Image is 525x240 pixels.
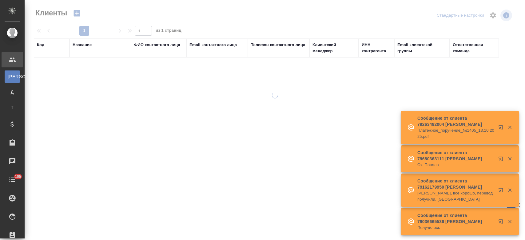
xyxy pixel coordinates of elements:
button: Открыть в новой вкладке [495,121,509,136]
div: ФИО контактного лица [134,42,180,48]
button: Закрыть [503,156,516,162]
div: ИНН контрагента [362,42,391,54]
div: Ответственная команда [453,42,496,54]
p: [PERSON_NAME], всё хорошо, перевод получили. [GEOGRAPHIC_DATA] [417,190,494,202]
p: Сообщение от клиента 79036665536 [PERSON_NAME] [417,212,494,225]
button: Открыть в новой вкладке [495,215,509,230]
button: Открыть в новой вкладке [495,153,509,167]
span: Д [8,89,17,95]
button: Закрыть [503,219,516,224]
p: Сообщение от клиента 79162179950 [PERSON_NAME] [417,178,494,190]
button: Закрыть [503,187,516,193]
button: Закрыть [503,125,516,130]
span: [PERSON_NAME] [8,74,17,80]
p: Получилось [417,225,494,231]
div: Телефон контактного лица [251,42,305,48]
p: Сообщение от клиента 79680363111 [PERSON_NAME] [417,150,494,162]
span: Т [8,104,17,110]
p: Сообщение от клиента 79263492004 [PERSON_NAME] [417,115,494,127]
a: Т [5,101,20,114]
div: Клиентский менеджер [312,42,356,54]
div: Код [37,42,44,48]
a: [PERSON_NAME] [5,70,20,83]
a: Д [5,86,20,98]
a: 105 [2,172,23,187]
div: Email клиентской группы [397,42,447,54]
p: Платежное_поручение_№1405_13.10.2025.pdf [417,127,494,140]
div: Название [73,42,92,48]
button: Открыть в новой вкладке [495,184,509,199]
div: Email контактного лица [189,42,237,48]
p: Ок. Поняла [417,162,494,168]
span: 105 [11,174,25,180]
